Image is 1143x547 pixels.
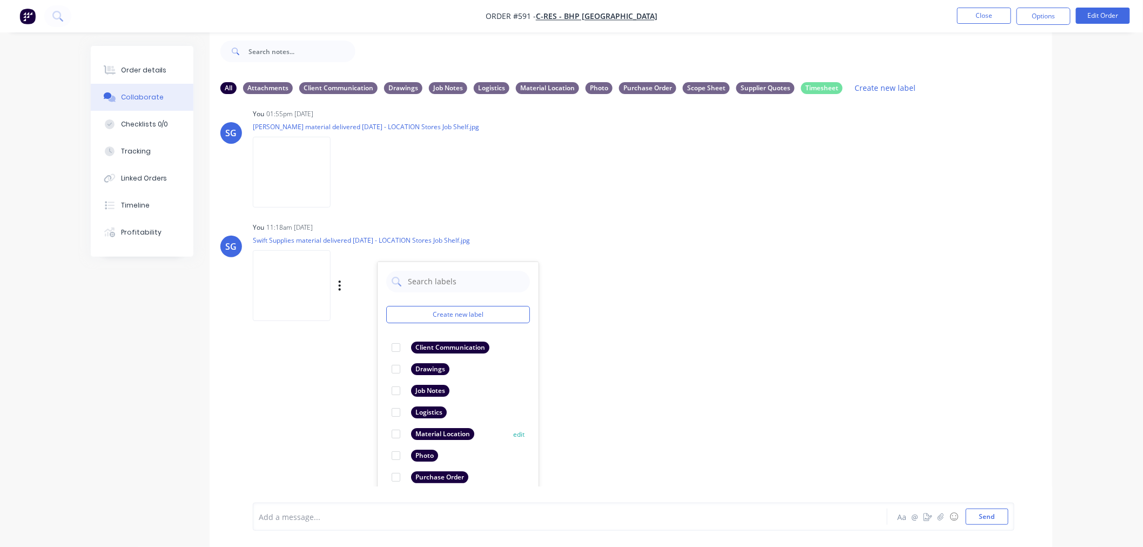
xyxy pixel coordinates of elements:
div: Client Communication [299,82,378,94]
p: Swift Supplies material delivered [DATE] - LOCATION Stores Job Shelf.jpg [253,236,470,245]
div: Scope Sheet [683,82,730,94]
div: Order details [121,65,167,75]
div: All [220,82,237,94]
div: Supplier Quotes [736,82,795,94]
div: 11:18am [DATE] [266,223,313,232]
div: Tracking [121,146,151,156]
span: Order #591 - [486,11,536,22]
button: Edit Order [1076,8,1130,24]
button: Order details [91,57,193,84]
div: Checklists 0/0 [121,119,169,129]
div: Purchase Order [411,471,468,483]
div: Linked Orders [121,174,167,183]
button: Checklists 0/0 [91,111,193,138]
button: Profitability [91,219,193,246]
button: Linked Orders [91,165,193,192]
div: Attachments [243,82,293,94]
div: Material Location [411,428,474,440]
div: Photo [586,82,613,94]
button: Create new label [386,306,530,323]
div: Logistics [411,406,447,418]
div: Collaborate [121,92,164,102]
input: Search labels [407,271,525,292]
div: Client Communication [411,342,489,353]
div: Profitability [121,228,162,237]
div: You [253,109,264,119]
div: Drawings [384,82,422,94]
div: Timesheet [801,82,843,94]
p: [PERSON_NAME] material delivered [DATE] - LOCATION Stores Job Shelf.jpg [253,122,479,131]
div: Job Notes [429,82,467,94]
img: Factory [19,8,36,24]
div: Logistics [474,82,509,94]
div: SG [226,126,237,139]
div: Material Location [516,82,579,94]
div: Drawings [411,363,449,375]
button: Create new label [849,81,922,95]
div: SG [226,240,237,253]
div: Purchase Order [619,82,676,94]
div: Photo [411,450,438,462]
div: You [253,223,264,232]
button: Collaborate [91,84,193,111]
button: @ [909,510,922,523]
div: 01:55pm [DATE] [266,109,313,119]
button: Options [1017,8,1071,25]
button: Tracking [91,138,193,165]
div: Timeline [121,201,150,210]
div: Job Notes [411,385,449,397]
button: Close [957,8,1011,24]
button: ☺ [947,510,960,523]
button: Timeline [91,192,193,219]
input: Search notes... [248,41,355,62]
a: C-RES - BHP [GEOGRAPHIC_DATA] [536,11,657,22]
button: Send [966,509,1008,525]
button: Aa [896,510,909,523]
